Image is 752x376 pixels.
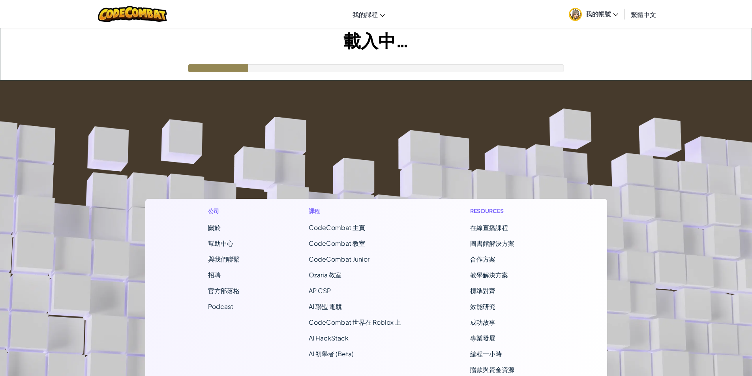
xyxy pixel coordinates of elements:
[208,271,221,279] a: 招聘
[631,10,656,19] span: 繁體中文
[470,302,495,311] a: 效能研究
[470,255,495,263] a: 合作方案
[627,4,660,25] a: 繁體中文
[208,207,240,215] h1: 公司
[309,223,365,232] span: CodeCombat 主頁
[208,223,221,232] a: 關於
[470,271,508,279] a: 教學解決方案
[470,223,508,232] a: 在線直播課程
[309,334,349,342] a: AI HackStack
[470,334,495,342] a: 專業發展
[208,302,233,311] a: Podcast
[0,28,752,52] h1: 載入中…
[349,4,389,25] a: 我的課程
[353,10,378,19] span: 我的課程
[565,2,622,26] a: 我的帳號
[470,350,502,358] a: 編程一小時
[569,8,582,21] img: avatar
[309,239,365,247] a: CodeCombat 教室
[586,9,618,18] span: 我的帳號
[309,207,401,215] h1: 課程
[470,365,514,374] a: 贈款與資金資源
[309,302,342,311] a: AI 聯盟 電競
[309,286,331,295] a: AP CSP
[470,207,544,215] h1: Resources
[208,255,240,263] span: 與我們聯繫
[470,239,514,247] a: 圖書館解決方案
[98,6,167,22] img: CodeCombat logo
[208,239,233,247] a: 幫助中心
[208,286,240,295] a: 官方部落格
[470,318,495,326] a: 成功故事
[309,255,369,263] a: CodeCombat Junior
[309,271,341,279] a: Ozaria 教室
[309,350,354,358] a: AI 初學者 (Beta)
[309,318,401,326] a: CodeCombat 世界在 Roblox 上
[470,286,495,295] a: 標準對齊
